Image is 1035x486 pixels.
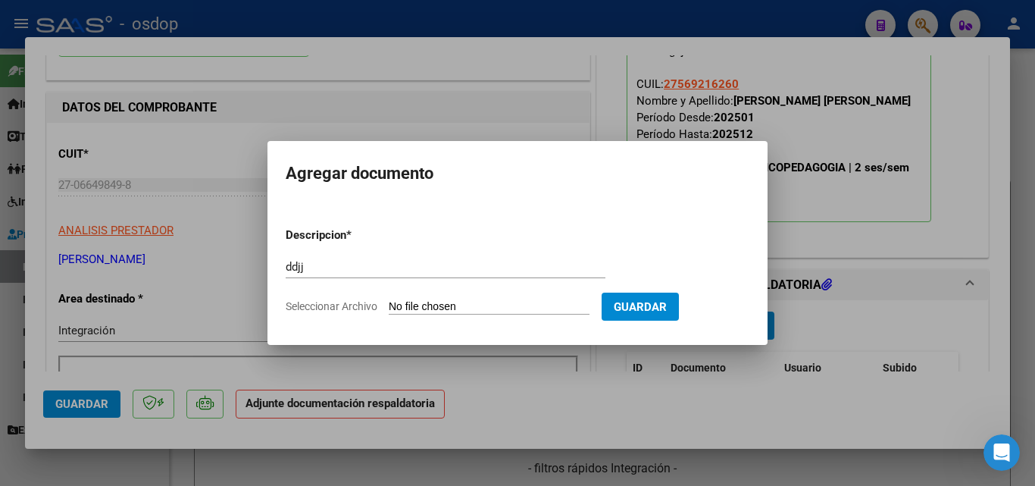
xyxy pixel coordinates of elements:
button: Guardar [602,293,679,321]
span: Seleccionar Archivo [286,300,377,312]
h2: Agregar documento [286,159,749,188]
iframe: Intercom live chat [983,434,1020,471]
span: Guardar [614,300,667,314]
p: Descripcion [286,227,425,244]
